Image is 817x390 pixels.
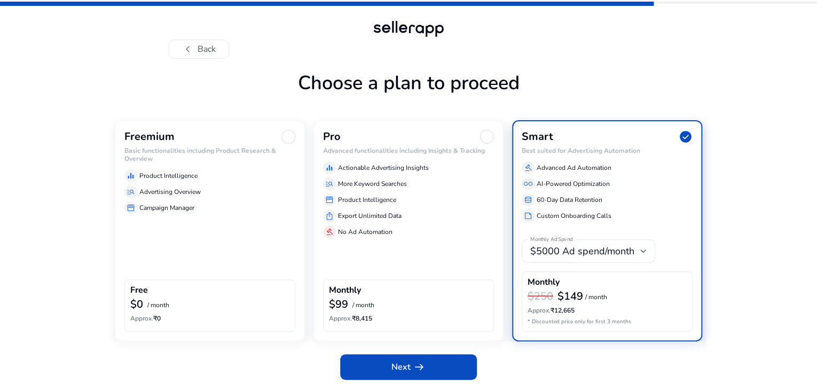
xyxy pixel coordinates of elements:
[537,195,602,205] p: 60-Day Data Retention
[528,318,687,326] p: * Discounted price only for first 3 months
[413,361,426,373] span: arrow_right_alt
[124,130,175,143] h3: Freemium
[325,163,334,172] span: equalizer
[391,361,426,373] span: Next
[340,354,477,380] button: Nextarrow_right_alt
[130,314,153,323] span: Approx.
[338,227,392,237] p: No Ad Automation
[528,277,560,287] h4: Monthly
[329,285,361,295] h4: Monthly
[537,163,611,173] p: Advanced Ad Automation
[139,171,198,181] p: Product Intelligence
[130,297,143,311] b: $0
[338,163,429,173] p: Actionable Advertising Insights
[124,147,295,162] h6: Basic functionalities including Product Research & Overview
[127,188,135,196] span: manage_search
[530,245,634,258] span: $5000 Ad spend/month
[182,43,194,56] span: chevron_left
[329,315,488,322] h6: ₹8,415
[127,171,135,180] span: equalizer
[329,314,352,323] span: Approx.
[585,294,607,301] p: / month
[329,297,348,311] b: $99
[528,306,551,315] span: Approx.
[537,179,610,189] p: AI-Powered Optimization
[530,236,572,244] mat-label: Monthly Ad Spend
[168,40,229,59] button: chevron_leftBack
[139,187,201,197] p: Advertising Overview
[352,302,374,309] p: / month
[325,180,334,188] span: manage_search
[522,130,553,143] h3: Smart
[522,147,693,154] h6: Best suited for Advertising Automation
[679,130,693,144] span: check_circle
[325,212,334,220] span: ios_share
[325,196,334,204] span: storefront
[537,211,611,221] p: Custom Onboarding Calls
[524,163,532,172] span: gavel
[127,204,135,212] span: storefront
[524,212,532,220] span: summarize
[139,203,194,213] p: Campaign Manager
[524,196,532,204] span: database
[338,211,402,221] p: Export Unlimited Data
[325,228,334,236] span: gavel
[338,195,396,205] p: Product Intelligence
[130,315,289,322] h6: ₹0
[528,307,687,314] h6: ₹12,665
[557,289,583,303] b: $149
[323,147,494,154] h6: Advanced functionalities including Insights & Tracking
[115,72,702,120] h1: Choose a plan to proceed
[524,180,532,188] span: all_inclusive
[130,285,148,295] h4: Free
[528,290,553,303] h3: $250
[147,302,169,309] p: / month
[338,179,407,189] p: More Keyword Searches
[323,130,341,143] h3: Pro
